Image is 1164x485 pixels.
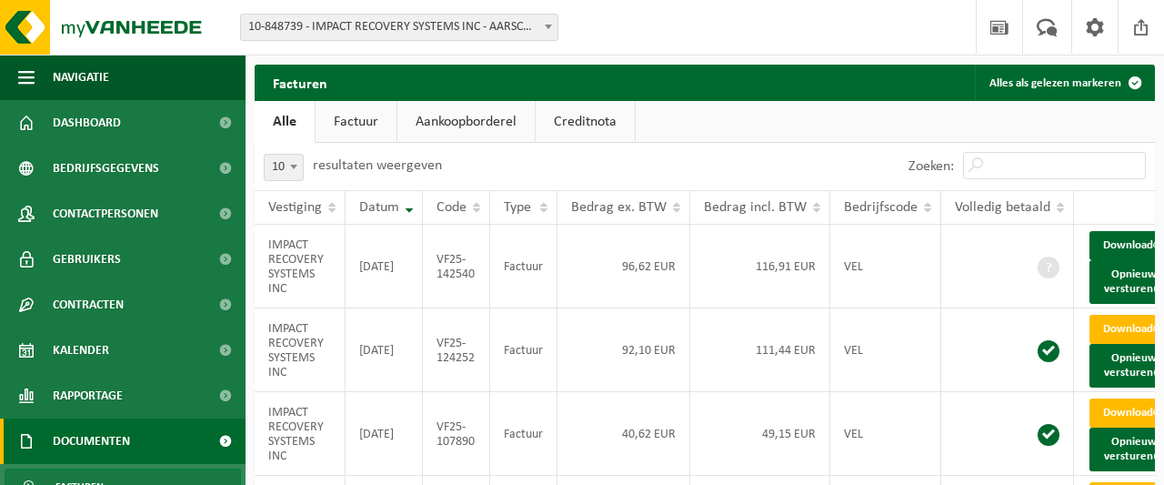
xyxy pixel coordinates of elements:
span: Volledig betaald [955,200,1050,215]
a: Factuur [316,101,396,143]
td: VF25-124252 [423,308,490,392]
td: IMPACT RECOVERY SYSTEMS INC [255,308,346,392]
td: Factuur [490,392,557,476]
span: Documenten [53,419,130,464]
span: Kalender [53,328,109,373]
label: resultaten weergeven [313,158,442,173]
td: VF25-142540 [423,225,490,308]
span: Gebruikers [53,237,121,282]
label: Zoeken: [908,159,954,174]
span: 10 [264,154,304,181]
td: 40,62 EUR [557,392,690,476]
td: VEL [830,308,941,392]
td: VF25-107890 [423,392,490,476]
span: Datum [359,200,399,215]
td: VEL [830,225,941,308]
td: 49,15 EUR [690,392,830,476]
td: VEL [830,392,941,476]
span: Contactpersonen [53,191,158,237]
td: Factuur [490,225,557,308]
td: IMPACT RECOVERY SYSTEMS INC [255,392,346,476]
span: Contracten [53,282,124,328]
span: Bedrijfscode [844,200,918,215]
td: Factuur [490,308,557,392]
td: 92,10 EUR [557,308,690,392]
td: [DATE] [346,225,423,308]
span: Dashboard [53,100,121,146]
td: 116,91 EUR [690,225,830,308]
span: Vestiging [268,200,322,215]
h2: Facturen [255,65,346,100]
span: Bedrijfsgegevens [53,146,159,191]
span: 10 [265,155,303,180]
span: Navigatie [53,55,109,100]
td: [DATE] [346,392,423,476]
a: Aankoopborderel [397,101,535,143]
td: IMPACT RECOVERY SYSTEMS INC [255,225,346,308]
span: 10-848739 - IMPACT RECOVERY SYSTEMS INC - AARSCHOT [241,15,557,40]
span: Rapportage [53,373,123,419]
a: Creditnota [536,101,635,143]
button: Alles als gelezen markeren [975,65,1153,101]
td: [DATE] [346,308,423,392]
td: 96,62 EUR [557,225,690,308]
span: Bedrag ex. BTW [571,200,667,215]
span: Type [504,200,531,215]
span: 10-848739 - IMPACT RECOVERY SYSTEMS INC - AARSCHOT [240,14,558,41]
td: 111,44 EUR [690,308,830,392]
a: Alle [255,101,315,143]
span: Code [436,200,467,215]
span: Bedrag incl. BTW [704,200,807,215]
